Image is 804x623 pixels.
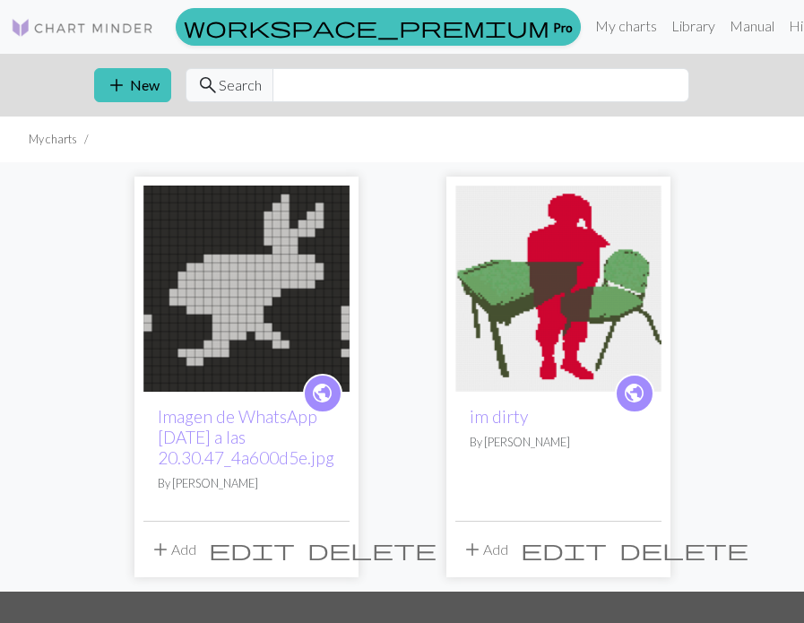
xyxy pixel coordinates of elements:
span: Search [219,74,262,96]
button: Add [455,532,514,567]
span: public [311,379,333,407]
i: public [623,376,645,411]
i: Edit [521,539,607,560]
a: public [303,374,342,413]
a: My charts [588,8,664,44]
img: Logo [11,17,154,39]
img: Im dirty [455,186,661,392]
span: edit [209,537,295,562]
span: add [150,537,171,562]
li: My charts [29,131,77,148]
button: Edit [203,532,301,567]
a: Pro [176,8,581,46]
p: By [PERSON_NAME] [158,475,335,492]
button: Delete [613,532,755,567]
span: edit [521,537,607,562]
span: search [197,73,219,98]
span: delete [307,537,437,562]
span: add [106,73,127,98]
i: Edit [209,539,295,560]
button: New [94,68,171,102]
span: delete [619,537,748,562]
button: Edit [514,532,613,567]
a: Library [664,8,722,44]
a: public [615,374,654,413]
p: By [PERSON_NAME] [470,434,647,451]
a: Imagen de WhatsApp [DATE] a las 20.30.47_4a600d5e.jpg [158,406,334,468]
img: Imagen de WhatsApp 2025-10-02 a las 20.30.47_4a600d5e.jpg [143,186,350,392]
a: Imagen de WhatsApp 2025-10-02 a las 20.30.47_4a600d5e.jpg [143,278,350,295]
i: public [311,376,333,411]
span: add [462,537,483,562]
a: Im dirty [455,278,661,295]
button: Delete [301,532,443,567]
span: public [623,379,645,407]
button: Add [143,532,203,567]
a: im dirty [470,406,528,427]
span: workspace_premium [184,14,549,39]
a: Manual [722,8,782,44]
